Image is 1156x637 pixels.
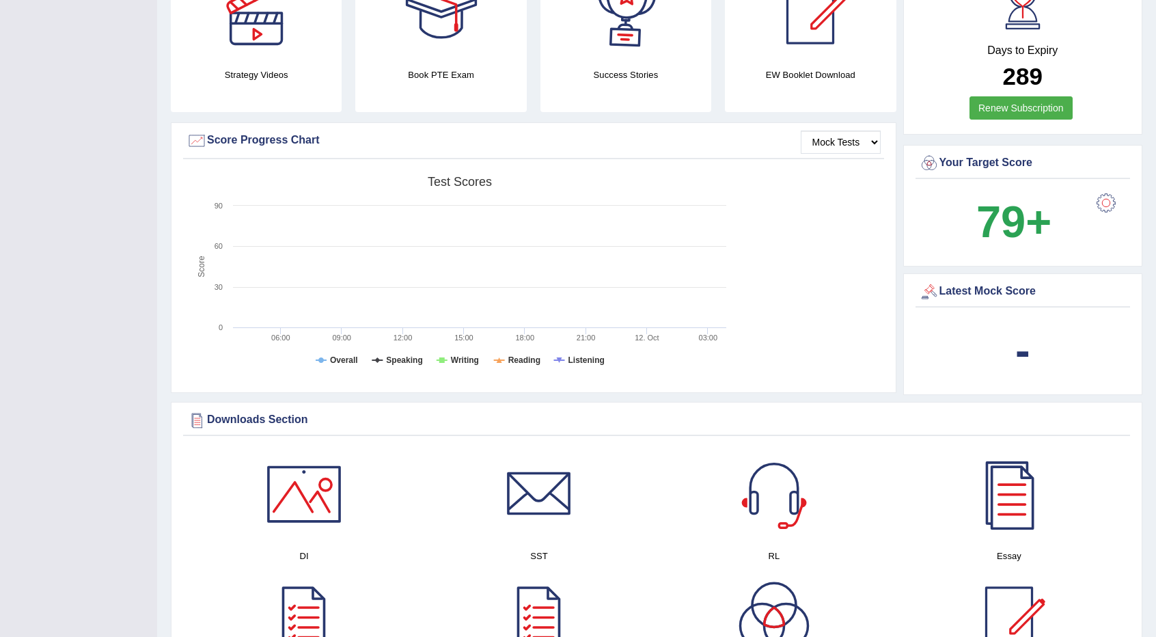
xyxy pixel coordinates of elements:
h4: DI [193,549,415,563]
text: 90 [215,202,223,210]
h4: RL [663,549,885,563]
h4: SST [428,549,650,563]
tspan: Score [197,256,206,277]
h4: Success Stories [540,68,711,82]
text: 0 [219,323,223,331]
h4: Book PTE Exam [355,68,526,82]
text: 18:00 [515,334,534,342]
text: 06:00 [271,334,290,342]
text: 60 [215,242,223,250]
text: 03:00 [699,334,718,342]
tspan: Reading [508,355,540,365]
tspan: Overall [330,355,358,365]
tspan: 12. Oct [635,334,659,342]
text: 12:00 [394,334,413,342]
h4: Strategy Videos [171,68,342,82]
b: 79+ [976,197,1051,247]
div: Latest Mock Score [919,282,1127,302]
text: 15:00 [454,334,473,342]
text: 09:00 [332,334,351,342]
text: 30 [215,283,223,291]
tspan: Speaking [386,355,422,365]
h4: Days to Expiry [919,44,1127,57]
h4: Essay [898,549,1120,563]
tspan: Listening [568,355,605,365]
tspan: Writing [451,355,479,365]
text: 21:00 [577,334,596,342]
b: 289 [1003,63,1043,90]
a: Renew Subscription [969,96,1073,120]
b: - [1015,325,1030,375]
h4: EW Booklet Download [725,68,896,82]
tspan: Test scores [428,175,492,189]
div: Your Target Score [919,153,1127,174]
div: Downloads Section [187,410,1127,431]
div: Score Progress Chart [187,131,881,151]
